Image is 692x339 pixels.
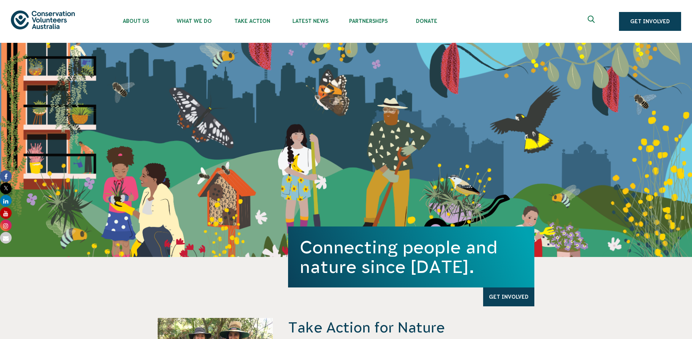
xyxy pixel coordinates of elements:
[107,18,165,24] span: About Us
[11,11,75,29] img: logo.svg
[483,287,534,306] a: Get Involved
[619,12,681,31] a: Get Involved
[165,18,223,24] span: What We Do
[397,18,456,24] span: Donate
[583,13,601,30] button: Expand search box Close search box
[300,237,523,277] h1: Connecting people and nature since [DATE].
[588,16,597,27] span: Expand search box
[281,18,339,24] span: Latest News
[339,18,397,24] span: Partnerships
[288,318,534,337] h4: Take Action for Nature
[223,18,281,24] span: Take Action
